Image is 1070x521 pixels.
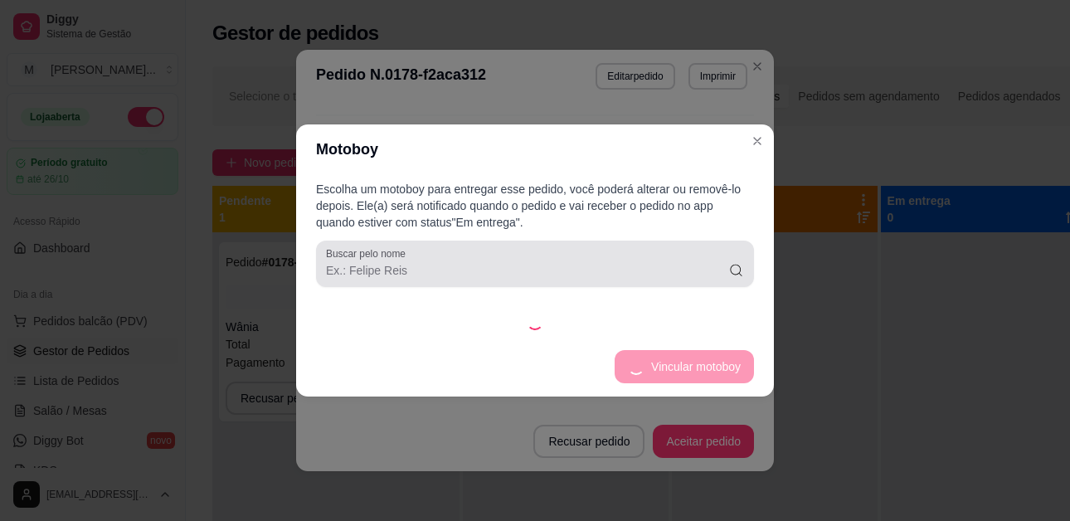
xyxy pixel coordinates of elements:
label: Buscar pelo nome [326,246,411,260]
input: Buscar pelo nome [326,262,728,279]
button: Close [744,128,771,154]
div: Loading [527,314,543,330]
p: Escolha um motoboy para entregar esse pedido, você poderá alterar ou removê-lo depois. Ele(a) ser... [316,181,754,231]
header: Motoboy [296,124,774,174]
